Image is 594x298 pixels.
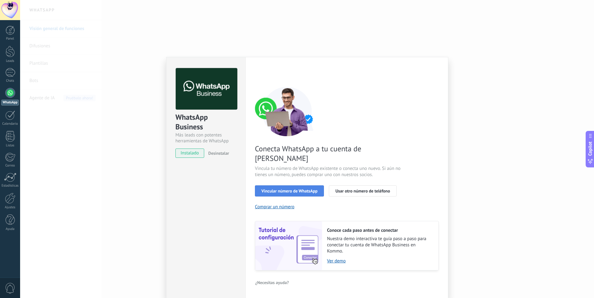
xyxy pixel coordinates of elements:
div: Ajustes [1,205,19,209]
button: ¿Necesitas ayuda? [255,278,289,287]
span: Vincula tu número de WhatsApp existente o conecta uno nuevo. Si aún no tienes un número, puedes c... [255,166,402,178]
div: Panel [1,37,19,41]
div: WhatsApp Business [175,112,236,132]
span: ¿Necesitas ayuda? [255,280,289,285]
div: Correo [1,164,19,168]
div: WhatsApp [1,100,19,106]
span: Vincular número de WhatsApp [261,189,317,193]
img: connect number [255,87,320,136]
div: Más leads con potentes herramientas de WhatsApp [175,132,236,144]
div: Listas [1,144,19,148]
div: Leads [1,59,19,63]
span: instalado [176,149,204,158]
button: Usar otro número de teléfono [329,185,396,197]
div: Chats [1,79,19,83]
span: Usar otro número de teléfono [335,189,390,193]
button: Vincular número de WhatsApp [255,185,324,197]
div: Estadísticas [1,184,19,188]
h2: Conoce cada paso antes de conectar [327,227,432,233]
span: Desinstalar [208,150,229,156]
span: Conecta WhatsApp a tu cuenta de [PERSON_NAME] [255,144,402,163]
div: Ayuda [1,227,19,231]
button: Comprar un número [255,204,295,210]
span: Copilot [587,141,593,156]
div: Calendario [1,122,19,126]
img: logo_main.png [176,68,237,110]
span: Nuestra demo interactiva te guía paso a paso para conectar tu cuenta de WhatsApp Business en Kommo. [327,236,432,254]
a: Ver demo [327,258,432,264]
button: Desinstalar [206,149,229,158]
